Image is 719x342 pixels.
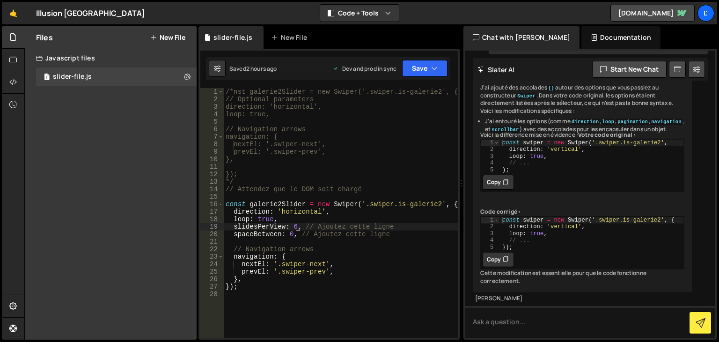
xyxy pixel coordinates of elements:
[477,65,515,74] h2: Slater AI
[200,283,224,290] div: 27
[200,88,224,96] div: 1
[571,119,600,125] code: direction
[481,160,499,167] div: 4
[463,26,580,49] div: Chat with [PERSON_NAME]
[2,2,25,24] a: 🤙
[200,223,224,230] div: 19
[271,33,310,42] div: New File
[200,290,224,298] div: 28
[200,193,224,201] div: 15
[481,230,499,237] div: 3
[481,153,499,160] div: 3
[481,217,499,223] div: 1
[200,275,224,283] div: 26
[601,119,615,125] code: loop
[150,34,185,41] button: New File
[200,216,224,223] div: 18
[473,76,692,293] div: J'ai ajouté des accolades autour des options que vous passiez au constructeur . Dans votre code o...
[402,60,448,77] button: Save
[610,5,695,22] a: [DOMAIN_NAME]
[333,65,396,73] div: Dev and prod in sync
[36,67,200,86] div: 16569/45286.js
[481,140,499,146] div: 1
[475,295,690,303] div: [PERSON_NAME]
[481,237,499,244] div: 4
[200,178,224,186] div: 13
[200,201,224,208] div: 16
[200,133,224,141] div: 7
[516,93,536,99] code: Swiper
[200,103,224,111] div: 3
[200,96,224,103] div: 2
[578,131,635,139] strong: Votre code original :
[200,118,224,126] div: 5
[200,268,224,275] div: 25
[547,85,555,91] code: {}
[491,57,705,67] div: You
[213,33,252,42] div: slider-file.js
[200,208,224,216] div: 17
[200,186,224,193] div: 14
[53,73,92,81] div: slider-file.js
[229,65,277,73] div: Saved
[320,5,399,22] button: Code + Tools
[491,126,520,133] code: scrollbar
[481,167,499,173] div: 5
[44,74,50,82] span: 1
[481,147,499,153] div: 2
[200,148,224,156] div: 9
[200,171,224,178] div: 12
[200,126,224,133] div: 6
[200,245,224,253] div: 22
[616,119,649,125] code: pagination
[650,119,682,125] code: navigation
[200,238,224,245] div: 21
[36,32,53,43] h2: Files
[481,223,499,230] div: 2
[25,49,197,67] div: Javascript files
[200,111,224,118] div: 4
[581,26,660,49] div: Documentation
[36,7,145,19] div: Illusion [GEOGRAPHIC_DATA]
[200,163,224,171] div: 11
[246,65,277,73] div: 2 hours ago
[483,175,514,190] button: Copy
[200,260,224,268] div: 24
[481,244,499,250] div: 5
[697,5,714,22] a: L'
[200,230,224,238] div: 20
[200,141,224,148] div: 8
[200,156,224,163] div: 10
[485,118,684,134] li: J'ai entouré les options (comme , , , , et ) avec des accolades pour les encapsuler dans un objet.
[483,252,514,267] button: Copy
[592,61,667,78] button: Start new chat
[200,253,224,260] div: 23
[480,208,520,216] strong: Code corrigé :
